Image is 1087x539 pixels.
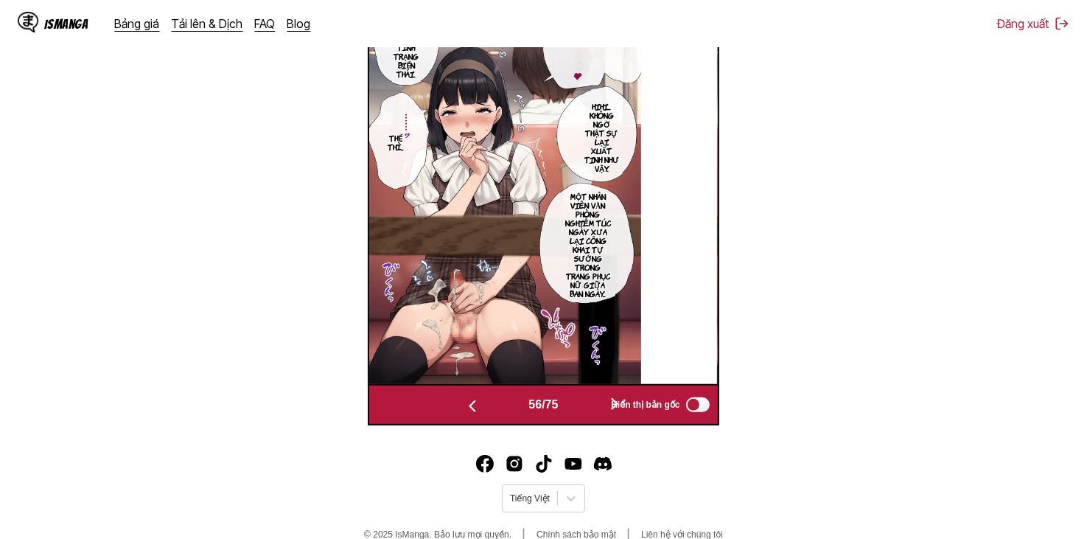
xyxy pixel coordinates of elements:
img: Previous page [464,397,481,415]
a: FAQ [255,16,276,31]
img: IsManga Facebook [476,455,494,473]
img: IsManga Logo [18,12,38,32]
a: Discord [594,455,612,473]
a: Bảng giá [115,16,160,31]
a: TikTok [535,455,553,473]
img: IsManga TikTok [535,455,553,473]
input: Select language [510,493,512,504]
button: Đăng xuất [997,16,1069,31]
a: Youtube [565,455,582,473]
p: Một nhân viên văn phòng nghiêm túc ngày xưa lại công khai tự sướng trong trang phục nữ giữa ban n... [560,189,615,301]
a: Facebook [476,455,494,473]
a: Tải lên & Dịch [172,16,243,31]
p: Hihi... Không ngờ thật sự lại xuất tinh như vậy. [581,99,623,175]
img: IsManga Discord [594,455,612,473]
a: Blog [287,16,311,31]
div: IsManga [44,17,88,31]
a: Instagram [506,455,523,473]
p: Thế thì... [385,131,407,154]
input: Hiển thị bản gốc [686,397,710,412]
a: IsManga LogoIsManga [18,12,115,35]
img: IsManga Instagram [506,455,523,473]
img: Sign out [1055,16,1069,31]
img: IsManga YouTube [565,455,582,473]
span: Hiển thị bản gốc [611,400,679,410]
span: 56 / 75 [528,398,558,411]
